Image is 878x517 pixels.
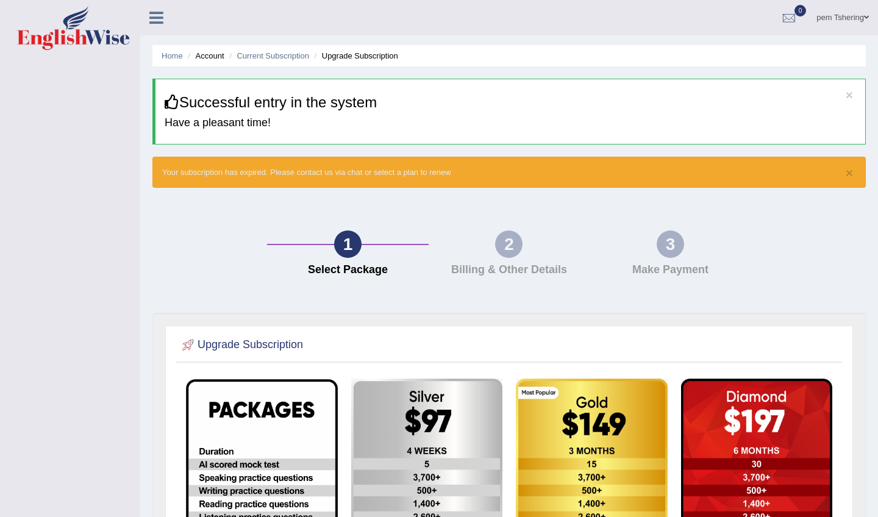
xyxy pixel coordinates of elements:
[162,51,183,60] a: Home
[179,336,303,354] h2: Upgrade Subscription
[657,230,684,258] div: 3
[846,88,853,101] button: ×
[794,5,807,16] span: 0
[495,230,523,258] div: 2
[312,50,398,62] li: Upgrade Subscription
[596,264,744,276] h4: Make Payment
[435,264,584,276] h4: Billing & Other Details
[152,157,866,188] div: Your subscription has expired. Please contact us via chat or select a plan to renew
[846,166,853,179] button: ×
[273,264,422,276] h4: Select Package
[165,94,856,110] h3: Successful entry in the system
[165,117,856,129] h4: Have a pleasant time!
[185,50,224,62] li: Account
[237,51,309,60] a: Current Subscription
[334,230,362,258] div: 1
